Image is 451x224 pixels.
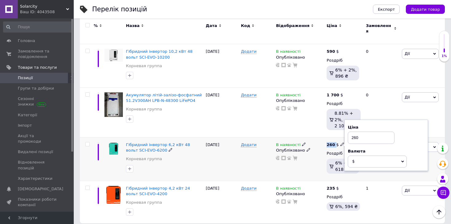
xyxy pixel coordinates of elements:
div: [DATE] [204,44,239,88]
span: Додати [241,49,257,54]
a: Гібридний інвертор 10,2 кВт 48 вольт SCI-EVO-10200 [126,49,193,59]
img: Акумулятор літій-залізо-фосфатний 51.2V300AH LPB-N-48300 LiFePO4 [104,92,123,117]
span: 2 109 ₴ [335,123,351,128]
span: В наявності [276,142,300,149]
span: В наявності [276,49,300,56]
div: Роздріб [327,194,361,200]
span: Групи та добірки [18,86,54,91]
div: 1% [439,54,449,58]
div: Валюта [348,149,425,154]
span: Експорт [378,7,395,12]
span: Дії [405,51,410,56]
b: 590 [327,49,335,54]
div: Опубліковано [276,55,324,60]
span: Характеристики [18,176,53,181]
div: Опубліковано [276,191,324,197]
span: Відновлення позицій [18,160,57,171]
img: Гібридний інвертор 6,2 кВт 48 вольт SCI-EVO-6200 [104,142,123,155]
a: Корневая группа [126,106,162,112]
div: [DATE] [204,137,239,181]
button: Додати товар [406,5,445,14]
b: 260 [327,142,335,147]
span: Ціна [327,23,337,29]
a: Акумулятор літій-залізо-фосфатний 51.2V300AH LPB-N-48300 LiFePO4 [126,93,202,103]
img: Гібридний інвертор 4,2 кВт 24 вольт SCI-EVO-4200 [104,186,123,204]
span: 6%, 594 ₴ [335,204,358,209]
div: Роздріб [327,151,361,156]
button: Експорт [373,5,400,14]
span: Додати [241,186,257,191]
span: $ [352,159,355,164]
div: 0 [362,88,400,137]
input: Пошук [3,21,73,33]
b: 1 700 [327,93,339,97]
span: Додати [241,142,257,147]
div: Роздріб [327,58,361,63]
div: $ [327,92,343,98]
div: Ціна [348,125,425,130]
button: Наверх [433,206,445,218]
a: Корневая группа [126,200,162,205]
span: Додати [241,93,257,98]
div: $ [327,142,344,148]
span: Дії [405,188,410,193]
span: В наявності [276,93,300,99]
span: Товари та послуги [18,65,57,70]
div: $ [327,49,339,54]
span: Дії [405,95,410,99]
span: 6% + 2%, [335,160,357,165]
span: Видалені позиції [18,149,53,155]
div: 0 [362,44,400,88]
span: Головна [18,38,35,44]
span: Сезонні знижки [18,96,57,107]
div: Роздріб [327,101,361,106]
div: Опубліковано [276,98,324,103]
span: Solarcity [20,4,66,9]
span: Назва [126,23,139,29]
div: Ваш ID: 4043508 [20,9,74,15]
div: $ [327,186,339,191]
a: Корневая группа [126,156,162,162]
span: Позиції [18,75,33,81]
span: Замовлення та повідомлення [18,48,57,60]
span: Показники роботи компанії [18,197,57,208]
span: Замовлення [366,23,392,34]
span: 618 ₴ [335,167,348,172]
a: Гібридний інвертор 6,2 кВт 48 вольт SCI-EVO-6200 [126,142,190,153]
div: 1 [362,181,400,223]
div: Опубліковано [276,148,324,153]
a: Гібридний інвертор 4,2 кВт 24 вольт SCI-EVO-4200 [126,186,190,196]
span: Відображення [276,23,309,29]
b: 235 [327,186,335,191]
span: В наявності [276,186,300,192]
span: Код [241,23,250,29]
span: % [94,23,98,29]
span: 8.81% + 2%, [335,111,353,122]
span: Додати товар [411,7,440,12]
img: Гібридний інвертор 10,2 кВт 48 вольт SCI-EVO-10200 [104,49,123,61]
span: Категорії [18,112,37,118]
span: Акції та промокоди [18,133,57,144]
div: [DATE] [204,181,239,223]
span: 6% + 2%, [335,68,357,72]
span: Імпорт [18,123,32,128]
span: 896 ₴ [335,74,348,79]
a: Корневая группа [126,63,162,69]
div: Перелік позицій [92,6,147,13]
button: Чат з покупцем [437,187,449,199]
div: [DATE] [204,88,239,137]
span: Дата [206,23,217,29]
span: [DEMOGRAPHIC_DATA] [18,186,63,192]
